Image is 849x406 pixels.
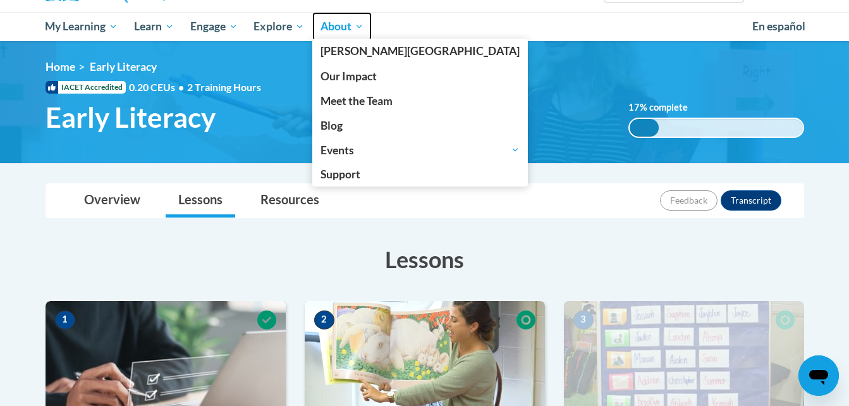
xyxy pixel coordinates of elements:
span: 17 [628,102,640,113]
span: • [178,81,184,93]
span: Explore [253,19,304,34]
a: En español [744,13,814,40]
a: Resources [248,184,332,218]
a: Cox Campus [312,39,528,63]
div: 17% [630,119,659,137]
span: Meet the Team [321,94,393,108]
h3: Lessons [46,243,804,275]
span: 3 [573,311,594,329]
a: Home [46,60,75,73]
span: Events [321,142,520,157]
iframe: Button to launch messaging window [798,355,839,396]
a: Events [312,138,528,162]
label: % complete [628,101,701,114]
span: 2 Training Hours [187,81,261,93]
span: [PERSON_NAME][GEOGRAPHIC_DATA] [321,44,520,58]
a: Overview [71,184,153,218]
a: Meet the Team [312,89,528,113]
span: Engage [190,19,238,34]
a: Blog [312,113,528,138]
span: 1 [55,311,75,329]
button: Transcript [721,190,781,211]
span: Our Impact [321,70,377,83]
button: Feedback [660,190,718,211]
a: My Learning [37,12,126,41]
span: My Learning [45,19,118,34]
span: Support [321,168,360,181]
span: En español [752,20,805,33]
span: IACET Accredited [46,81,126,94]
span: Blog [321,119,343,132]
a: Learn [126,12,182,41]
a: Lessons [166,184,235,218]
a: Support [312,162,528,187]
span: 0.20 CEUs [129,80,187,94]
a: Engage [182,12,246,41]
a: Our Impact [312,64,528,89]
div: Main menu [27,12,823,41]
span: Early Literacy [90,60,157,73]
a: Explore [245,12,312,41]
span: Learn [134,19,174,34]
span: 2 [314,311,334,329]
a: About [312,12,372,41]
span: Early Literacy [46,101,216,134]
span: About [321,19,363,34]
